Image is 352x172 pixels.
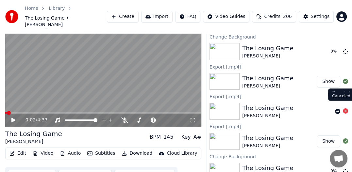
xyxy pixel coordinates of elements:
span: 0:02 [25,117,36,123]
button: Settings [299,11,334,23]
button: Video [30,149,56,158]
button: Download [119,149,155,158]
div: / [25,117,41,123]
button: Audio [57,149,83,158]
button: Edit [7,149,29,158]
div: [PERSON_NAME] [242,143,293,149]
div: Cloud Library [167,150,197,157]
div: Key [181,133,191,141]
div: 145 [163,133,174,141]
div: [PERSON_NAME] [242,83,293,89]
img: youka [5,10,18,23]
div: [PERSON_NAME] [242,113,293,119]
div: 0 % [330,49,340,54]
div: The Losing Game [242,103,293,113]
button: Show [317,76,340,87]
button: Create [107,11,139,23]
button: Video Guides [203,11,249,23]
button: Credits206 [252,11,296,23]
nav: breadcrumb [25,5,107,28]
span: The Losing Game • [PERSON_NAME] [25,15,107,28]
div: A# [193,133,201,141]
div: [PERSON_NAME] [242,53,293,59]
button: Subtitles [85,149,118,158]
span: Credits [264,13,280,20]
a: Home [25,5,38,12]
div: Settings [311,13,329,20]
button: FAQ [175,11,200,23]
span: 4:37 [37,117,47,123]
a: Library [49,5,65,12]
div: The Losing Game [242,133,293,143]
div: [PERSON_NAME] [5,138,62,145]
div: The Losing Game [242,44,293,53]
div: Open chat [330,150,347,167]
div: The Losing Game [5,129,62,138]
div: The Losing Game [242,74,293,83]
button: Import [141,11,173,23]
button: Show [317,135,340,147]
span: 206 [283,13,292,20]
div: BPM [150,133,161,141]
